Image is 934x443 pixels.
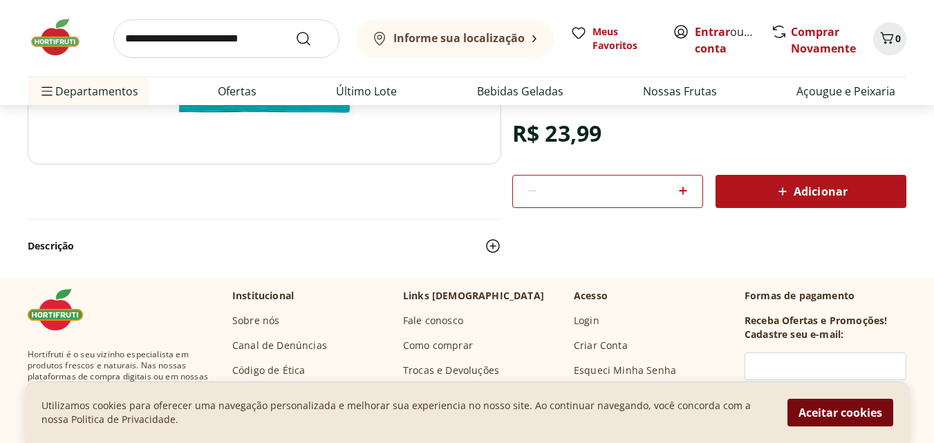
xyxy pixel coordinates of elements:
a: Login [574,314,599,328]
span: Hortifruti é o seu vizinho especialista em produtos frescos e naturais. Nas nossas plataformas de... [28,349,210,426]
a: Canal de Denúncias [232,339,327,352]
span: Departamentos [39,75,138,108]
a: Criar conta [695,24,771,56]
a: Entrar [695,24,730,39]
a: Comprar Novamente [791,24,856,56]
button: Carrinho [873,22,906,55]
button: Informe sua localização [356,19,554,58]
button: Adicionar [716,175,906,208]
a: Criar Conta [574,339,628,352]
h3: Receba Ofertas e Promoções! [745,314,887,328]
a: Fale conosco [403,314,463,328]
input: search [113,19,339,58]
a: Código de Ética [232,364,305,377]
a: Meus Favoritos [570,25,656,53]
a: Bebidas Geladas [477,83,563,100]
a: Sobre nós [232,314,279,328]
a: Como comprar [403,339,473,352]
p: Utilizamos cookies para oferecer uma navegação personalizada e melhorar sua experiencia no nosso ... [41,399,771,426]
span: Meus Favoritos [592,25,656,53]
a: Ofertas [218,83,256,100]
p: Links [DEMOGRAPHIC_DATA] [403,289,544,303]
a: Trocas e Devoluções [403,364,499,377]
a: Açougue e Peixaria [796,83,895,100]
span: 0 [895,32,901,45]
div: R$ 23,99 [512,114,601,153]
a: Esqueci Minha Senha [574,364,676,377]
a: Nossas Frutas [643,83,717,100]
span: Adicionar [774,183,848,200]
img: Hortifruti [28,17,97,58]
img: Hortifruti [28,289,97,330]
a: Último Lote [336,83,397,100]
p: Institucional [232,289,294,303]
button: Descrição [28,231,501,261]
h3: Cadastre seu e-mail: [745,328,843,341]
span: ou [695,23,756,57]
p: Acesso [574,289,608,303]
button: Submit Search [295,30,328,47]
button: Aceitar cookies [787,399,893,426]
p: Formas de pagamento [745,289,906,303]
b: Informe sua localização [393,30,525,46]
button: Menu [39,75,55,108]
